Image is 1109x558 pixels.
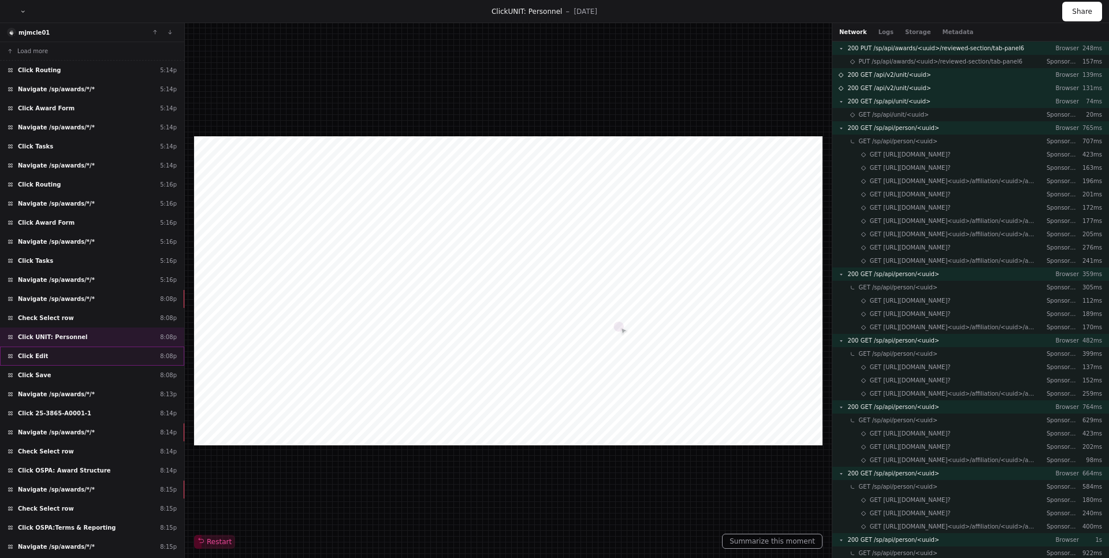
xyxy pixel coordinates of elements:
p: Sponsored Projects [1047,283,1079,292]
p: Browser [1047,336,1079,345]
p: 202ms [1079,442,1102,451]
span: Click OSPA:Terms & Reporting [18,523,116,532]
span: GET [URL][DOMAIN_NAME]? [870,496,951,504]
span: 200 GET /sp/api/unit/<uuid> [847,97,931,106]
p: 359ms [1079,270,1102,278]
p: 399ms [1079,349,1102,358]
span: Click UNIT: Personnel [18,333,88,341]
span: GET [URL][DOMAIN_NAME]<uuid>/affiliation/<uuid>/appointmentType/<uuid> [870,256,1037,265]
div: 5:14p [160,85,177,94]
span: Click Award Form [18,218,75,227]
p: Sponsored Projects [1047,496,1079,504]
div: 8:14p [160,447,177,456]
p: 20ms [1079,110,1102,119]
div: 8:08p [160,333,177,341]
div: 5:16p [160,276,177,284]
div: 8:15p [160,542,177,551]
div: 5:14p [160,123,177,132]
p: Browser [1047,535,1079,544]
p: Sponsored Projects [1047,509,1079,518]
button: Restart [194,535,235,549]
span: Click OSPA: Award Structure [18,466,111,475]
span: GET [URL][DOMAIN_NAME]? [870,509,951,518]
p: 707ms [1079,137,1102,146]
p: 205ms [1079,230,1102,239]
span: 200 GET /sp/api/person/<uuid> [847,336,939,345]
p: Sponsored Projects [1047,389,1079,398]
div: 8:15p [160,523,177,532]
span: Navigate /sp/awards/*/* [18,428,95,437]
span: Click Routing [18,180,61,189]
p: Browser [1047,124,1079,132]
p: 157ms [1079,57,1102,66]
a: mjmcle01 [18,29,50,36]
span: Click Save [18,371,51,380]
span: GET [URL][DOMAIN_NAME]? [870,203,951,212]
div: 8:08p [160,295,177,303]
span: GET /sp/api/person/<uuid> [859,349,937,358]
p: Sponsored Projects [1047,363,1079,371]
div: 8:08p [160,352,177,360]
p: Browser [1047,469,1079,478]
p: 201ms [1079,190,1102,199]
div: 8:08p [160,314,177,322]
span: UNIT: Personnel [508,8,563,16]
p: Sponsored Projects [1047,256,1079,265]
div: 8:13p [160,390,177,399]
p: Sponsored Projects [1047,456,1079,464]
p: 196ms [1079,177,1102,185]
span: Navigate /sp/awards/*/* [18,542,95,551]
p: 189ms [1079,310,1102,318]
p: 664ms [1079,469,1102,478]
p: Sponsored Projects [1047,416,1079,425]
div: 8:15p [160,504,177,513]
span: Navigate /sp/awards/*/* [18,295,95,303]
p: Sponsored Projects [1047,110,1079,119]
p: 180ms [1079,496,1102,504]
p: Browser [1047,97,1079,106]
p: Sponsored Projects [1047,190,1079,199]
p: 400ms [1079,522,1102,531]
span: GET [URL][DOMAIN_NAME]? [870,296,951,305]
span: Restart [198,537,232,546]
span: Navigate /sp/awards/*/* [18,161,95,170]
span: GET [URL][DOMAIN_NAME]? [870,310,951,318]
span: 200 GET /api/v2/unit/<uuid> [847,84,931,92]
p: 764ms [1079,403,1102,411]
p: Browser [1047,270,1079,278]
div: 5:16p [160,180,177,189]
p: Browser [1047,403,1079,411]
span: Click [492,8,508,16]
p: 74ms [1079,97,1102,106]
button: Summarize this moment [722,534,823,549]
p: Sponsored Projects [1047,57,1079,66]
p: [DATE] [574,7,597,16]
div: 8:15p [160,485,177,494]
p: Sponsored Projects [1047,349,1079,358]
span: GET [URL][DOMAIN_NAME]<uuid>/affiliation/<uuid>/appointmentType/<uuid> [870,230,1037,239]
div: 8:08p [160,371,177,380]
span: GET [URL][DOMAIN_NAME]? [870,163,951,172]
p: 241ms [1079,256,1102,265]
p: Browser [1047,70,1079,79]
span: 200 PUT /sp/api/awards/<uuid>/reviewed-section/tab-panel6 [847,44,1024,53]
span: GET [URL][DOMAIN_NAME]<uuid>/affiliation/<uuid>/appointmentType/<uuid> [870,323,1037,332]
span: Click Routing [18,66,61,75]
span: Navigate /sp/awards/*/* [18,485,95,494]
span: Navigate /sp/awards/*/* [18,85,95,94]
div: 5:16p [160,237,177,246]
p: Sponsored Projects [1047,177,1079,185]
p: 98ms [1079,456,1102,464]
div: 5:16p [160,199,177,208]
span: Navigate /sp/awards/*/* [18,276,95,284]
span: 200 GET /sp/api/person/<uuid> [847,469,939,478]
div: 8:14p [160,466,177,475]
p: 259ms [1079,389,1102,398]
button: Logs [879,28,894,36]
p: 131ms [1079,84,1102,92]
p: Sponsored Projects [1047,522,1079,531]
span: GET [URL][DOMAIN_NAME]? [870,429,951,438]
div: 8:14p [160,409,177,418]
p: 248ms [1079,44,1102,53]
